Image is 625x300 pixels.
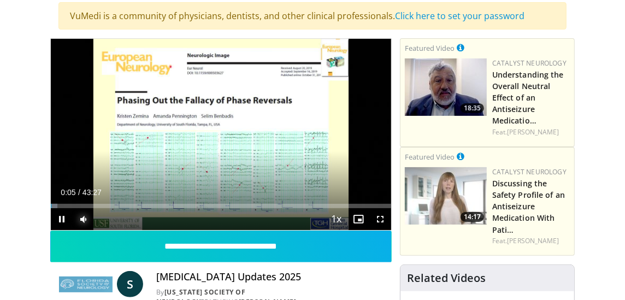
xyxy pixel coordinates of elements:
a: Catalyst Neurology [492,167,567,177]
button: Fullscreen [369,208,391,230]
video-js: Video Player [51,39,391,230]
span: 0:05 [61,188,75,197]
img: 01bfc13d-03a0-4cb7-bbaa-2eb0a1ecb046.png.150x105_q85_crop-smart_upscale.jpg [405,58,487,116]
span: / [78,188,80,197]
div: Progress Bar [51,204,391,208]
a: Discussing the Safety Profile of an Antiseizure Medication With Pati… [492,178,565,234]
h4: Related Videos [407,272,486,285]
button: Mute [73,208,95,230]
img: c23d0a25-a0b6-49e6-ba12-869cdc8b250a.png.150x105_q85_crop-smart_upscale.jpg [405,167,487,225]
button: Enable picture-in-picture mode [347,208,369,230]
a: [PERSON_NAME] [507,236,559,245]
a: Understanding the Overall Neutral Effect of an Antiseizure Medicatio… [492,69,564,126]
div: VuMedi is a community of physicians, dentists, and other clinical professionals. [58,2,567,30]
small: Featured Video [405,152,455,162]
span: 18:35 [461,103,484,113]
span: 14:17 [461,212,484,222]
img: Florida Society of Neurology [59,271,113,297]
div: Feat. [492,127,570,137]
button: Playback Rate [326,208,347,230]
small: Featured Video [405,43,455,53]
a: 14:17 [405,167,487,225]
a: 18:35 [405,58,487,116]
button: Pause [51,208,73,230]
span: 43:27 [82,188,102,197]
h4: [MEDICAL_DATA] Updates 2025 [156,271,383,283]
a: S [117,271,143,297]
a: Click here to set your password [395,10,524,22]
a: Catalyst Neurology [492,58,567,68]
div: Feat. [492,236,570,246]
a: [PERSON_NAME] [507,127,559,137]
